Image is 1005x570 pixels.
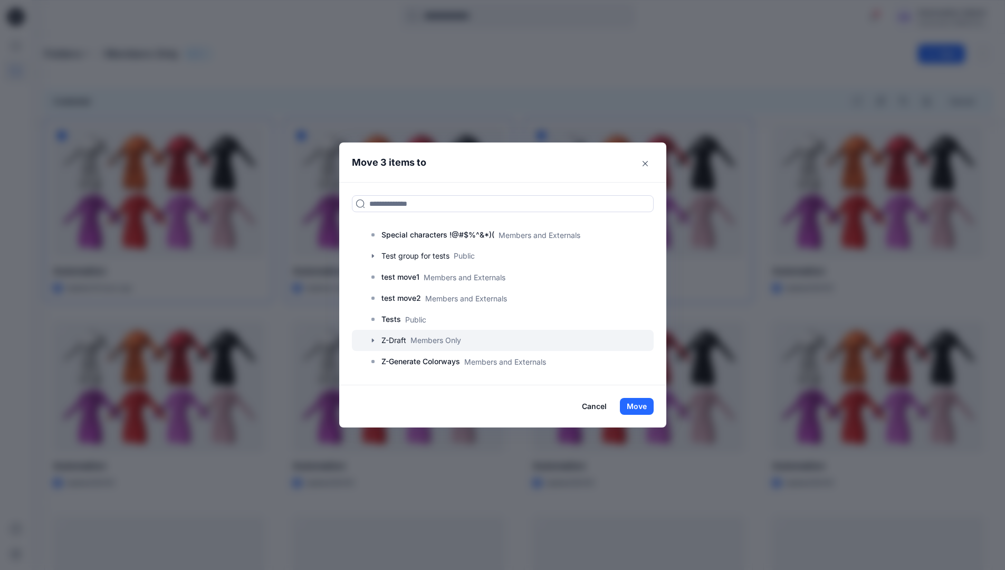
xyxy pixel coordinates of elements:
p: Members and Externals [499,230,580,241]
p: Public [405,314,426,325]
button: Move [620,398,654,415]
p: Special characters !@#$%^&*)( [381,229,494,241]
p: Members and Externals [424,272,505,283]
p: test move1 [381,271,419,283]
p: Members and Externals [464,356,546,367]
p: Z-Generate Colorways [381,355,460,368]
header: Move 3 items to [339,142,650,182]
p: test move2 [381,292,421,305]
p: Members and Externals [425,293,507,304]
button: Cancel [575,398,614,415]
button: Close [637,155,654,172]
p: Tests [381,313,401,326]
